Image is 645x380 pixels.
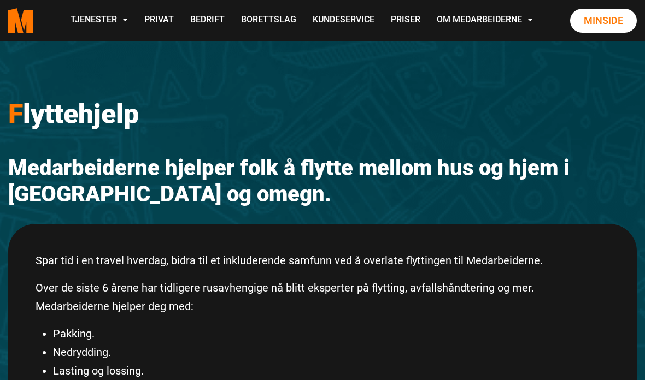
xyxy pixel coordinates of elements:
a: Tjenester [62,1,136,40]
a: Om Medarbeiderne [429,1,541,40]
h2: Medarbeiderne hjelper folk å flytte mellom hus og hjem i [GEOGRAPHIC_DATA] og omegn. [8,155,637,207]
li: Nedrydding. [53,343,609,361]
a: Borettslag [233,1,304,40]
a: Privat [136,1,182,40]
a: Bedrift [182,1,233,40]
h1: lyttehjelp [8,98,637,130]
a: Priser [383,1,429,40]
a: Kundeservice [304,1,383,40]
span: F [8,98,23,130]
a: Minside [570,9,637,33]
li: Lasting og lossing. [53,361,609,380]
p: Over de siste 6 årene har tidligere rusavhengige nå blitt eksperter på flytting, avfallshåndterin... [36,278,609,316]
li: Pakking. [53,324,609,343]
p: Spar tid i en travel hverdag, bidra til et inkluderende samfunn ved å overlate flyttingen til Med... [36,251,609,270]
